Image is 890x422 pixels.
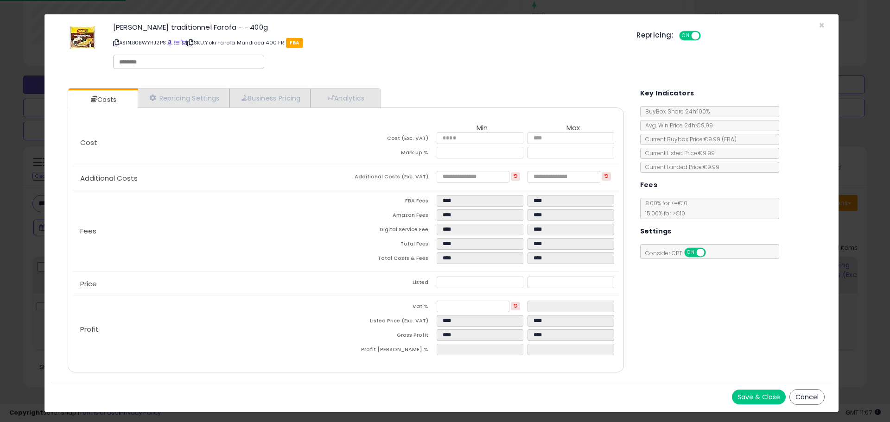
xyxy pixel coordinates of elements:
p: Cost [73,139,346,146]
th: Max [528,124,618,132]
th: Min [437,124,528,132]
span: OFF [699,32,714,40]
td: Profit [PERSON_NAME] % [346,344,437,358]
td: Gross Profit [346,329,437,344]
h3: [PERSON_NAME] traditionnel Farofa - - 400g [113,24,623,31]
span: FBA [286,38,303,48]
span: BuyBox Share 24h: 100% [641,107,710,115]
td: Amazon Fees [346,209,437,224]
h5: Key Indicators [640,88,694,99]
span: OFF [704,249,719,257]
button: Cancel [789,389,825,405]
a: Your listing only [181,39,186,46]
a: BuyBox page [167,39,172,46]
span: 8.00 % for <= €10 [641,199,687,217]
span: Avg. Win Price 24h: €9.99 [641,121,713,129]
td: Mark up % [346,147,437,161]
span: 15.00 % for > €10 [641,209,685,217]
a: Business Pricing [229,88,311,107]
p: Additional Costs [73,175,346,182]
td: FBA Fees [346,195,437,209]
span: €9.99 [704,135,737,143]
td: Listed [346,277,437,291]
span: ON [680,32,692,40]
a: All offer listings [174,39,179,46]
h5: Fees [640,179,658,191]
p: Price [73,280,346,288]
h5: Repricing: [636,31,674,39]
span: ( FBA ) [722,135,737,143]
p: Profit [73,326,346,333]
h5: Settings [640,226,672,237]
td: Digital Service Fee [346,224,437,238]
p: Fees [73,227,346,235]
span: Current Listed Price: €9.99 [641,149,715,157]
span: Current Buybox Price: [641,135,737,143]
p: ASIN: B0BWYRJ2PS | SKU: Yoki Farofa Mandioca 400 FR [113,35,623,50]
td: Additional Costs (Exc. VAT) [346,171,437,185]
button: Save & Close [732,390,786,404]
td: Total Fees [346,238,437,252]
a: Analytics [311,88,379,107]
td: Cost (Exc. VAT) [346,132,437,147]
img: 5123i-oNtML._SL60_.jpg [69,24,96,51]
a: Repricing Settings [138,88,229,107]
span: Current Landed Price: €9.99 [641,163,719,171]
span: Consider CPT: [641,249,718,257]
span: ON [685,249,697,257]
td: Total Costs & Fees [346,252,437,267]
td: Listed Price (Exc. VAT) [346,315,437,329]
td: Vat % [346,301,437,315]
a: Costs [68,90,137,109]
span: × [819,19,825,32]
